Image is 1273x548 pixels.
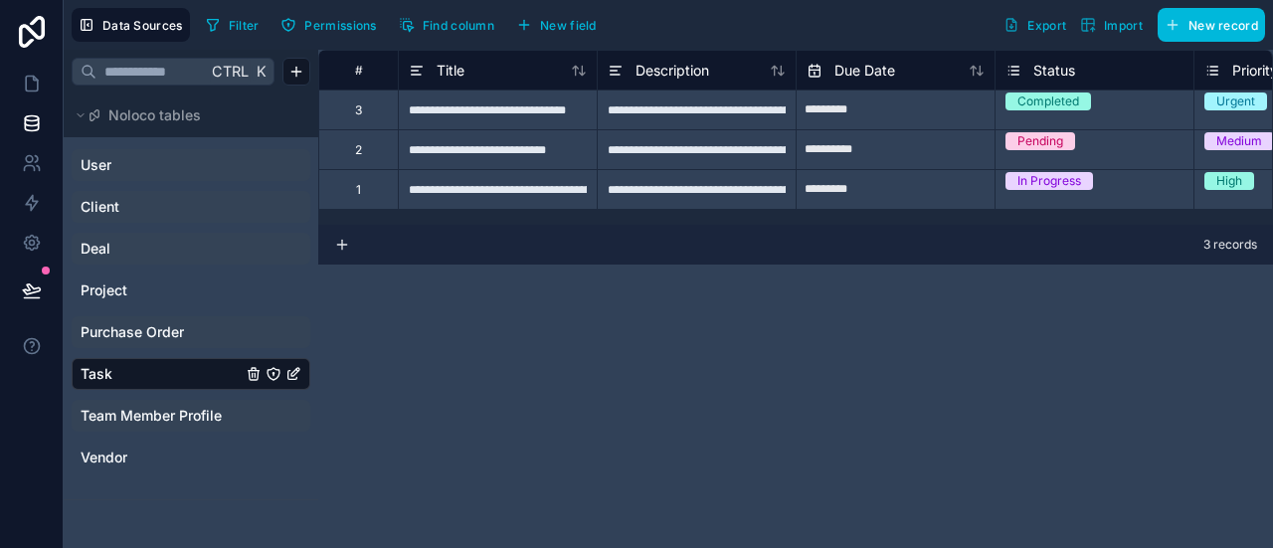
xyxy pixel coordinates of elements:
[81,239,110,259] span: Deal
[254,65,268,79] span: K
[636,61,709,81] span: Description
[81,406,222,426] span: Team Member Profile
[509,10,604,40] button: New field
[210,59,251,84] span: Ctrl
[1033,61,1075,81] span: Status
[1216,132,1262,150] div: Medium
[423,18,494,33] span: Find column
[1216,172,1242,190] div: High
[1216,92,1255,110] div: Urgent
[1150,8,1265,42] a: New record
[81,197,119,217] span: Client
[81,280,242,300] a: Project
[81,364,242,384] a: Task
[392,10,501,40] button: Find column
[81,448,242,467] a: Vendor
[437,61,464,81] span: Title
[198,10,267,40] button: Filter
[81,155,242,175] a: User
[81,322,242,342] a: Purchase Order
[304,18,376,33] span: Permissions
[1027,18,1066,33] span: Export
[81,406,242,426] a: Team Member Profile
[72,149,310,181] div: User
[1188,18,1258,33] span: New record
[108,105,201,125] span: Noloco tables
[356,182,361,198] div: 1
[72,233,310,265] div: Deal
[81,280,127,300] span: Project
[81,197,242,217] a: Client
[102,18,183,33] span: Data Sources
[72,191,310,223] div: Client
[334,63,383,78] div: #
[72,101,298,129] button: Noloco tables
[72,358,310,390] div: Task
[355,142,362,158] div: 2
[834,61,895,81] span: Due Date
[229,18,260,33] span: Filter
[540,18,597,33] span: New field
[81,322,184,342] span: Purchase Order
[1017,172,1081,190] div: In Progress
[81,364,112,384] span: Task
[273,10,391,40] a: Permissions
[72,8,190,42] button: Data Sources
[72,400,310,432] div: Team Member Profile
[72,274,310,306] div: Project
[273,10,383,40] button: Permissions
[355,102,362,118] div: 3
[72,442,310,473] div: Vendor
[1203,237,1257,253] span: 3 records
[81,448,127,467] span: Vendor
[81,239,242,259] a: Deal
[1073,8,1150,42] button: Import
[1158,8,1265,42] button: New record
[72,316,310,348] div: Purchase Order
[1017,92,1079,110] div: Completed
[81,155,111,175] span: User
[997,8,1073,42] button: Export
[1104,18,1143,33] span: Import
[1017,132,1063,150] div: Pending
